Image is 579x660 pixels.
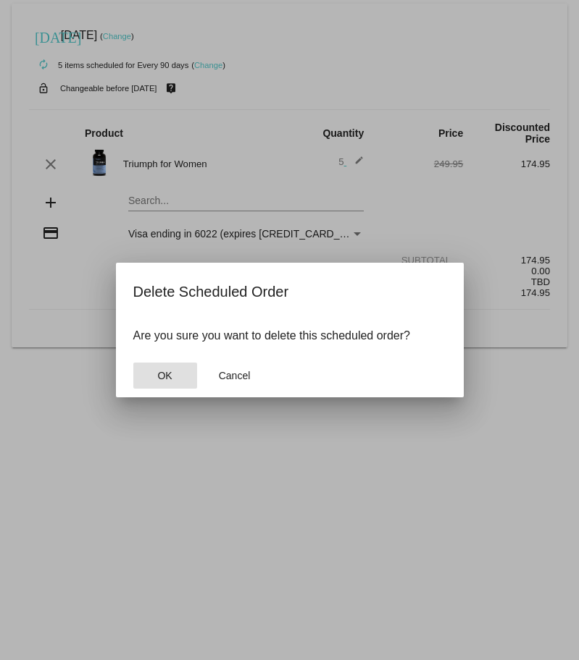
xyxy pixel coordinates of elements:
[133,329,446,342] p: Are you sure you want to delete this scheduled order?
[203,363,267,389] button: Close dialog
[219,370,251,381] span: Cancel
[157,370,172,381] span: OK
[133,280,446,303] h2: Delete Scheduled Order
[133,363,197,389] button: Close dialog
